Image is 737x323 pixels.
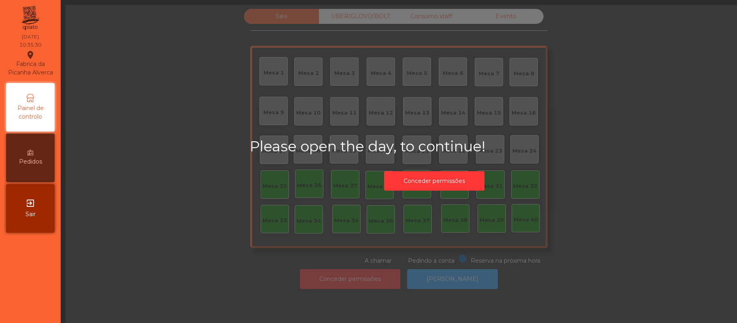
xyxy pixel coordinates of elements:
[20,4,40,32] img: qpiato
[384,171,484,191] button: Conceder permissões
[22,33,39,40] div: [DATE]
[19,41,41,49] div: 10:35:30
[25,210,36,219] span: Sair
[25,198,35,208] i: exit_to_app
[19,157,42,166] span: Pedidos
[25,50,35,60] i: location_on
[250,138,618,155] h2: Please open the day, to continue!
[6,50,54,77] div: Fabrica da Picanha Alverca
[8,104,53,121] span: Painel de controlo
